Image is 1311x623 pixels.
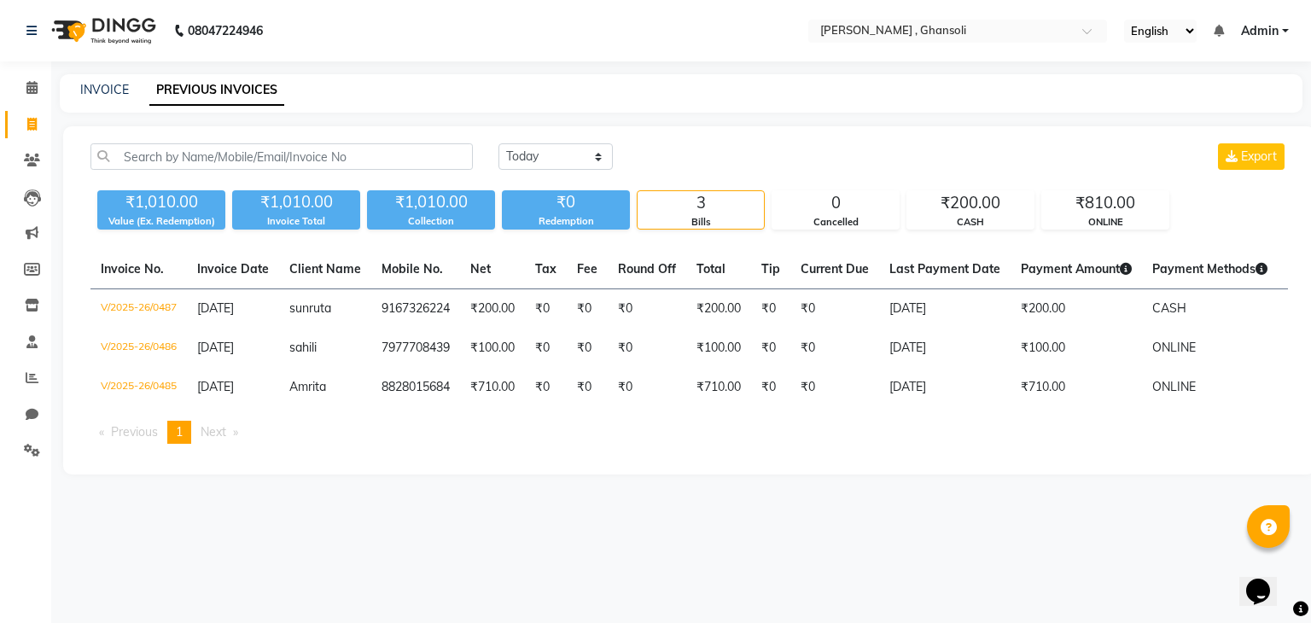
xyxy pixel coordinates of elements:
span: [DATE] [197,379,234,394]
span: Invoice No. [101,261,164,277]
td: ₹0 [608,368,686,407]
nav: Pagination [90,421,1288,444]
td: ₹0 [608,329,686,368]
span: Export [1241,148,1277,164]
span: Tax [535,261,556,277]
td: 7977708439 [371,329,460,368]
span: Invoice Date [197,261,269,277]
td: ₹0 [567,329,608,368]
div: ONLINE [1042,215,1168,230]
td: ₹0 [525,368,567,407]
span: Client Name [289,261,361,277]
td: [DATE] [879,329,1011,368]
span: Payment Methods [1152,261,1267,277]
span: CASH [1152,300,1186,316]
td: ₹100.00 [1011,329,1142,368]
span: sunruta [289,300,331,316]
td: ₹0 [567,368,608,407]
span: 1 [176,424,183,440]
div: 3 [638,191,764,215]
div: ₹1,010.00 [367,190,495,214]
div: CASH [907,215,1034,230]
span: Round Off [618,261,676,277]
span: Admin [1241,22,1279,40]
div: 0 [772,191,899,215]
iframe: chat widget [1239,555,1294,606]
img: logo [44,7,160,55]
td: ₹0 [608,289,686,329]
div: ₹810.00 [1042,191,1168,215]
td: [DATE] [879,289,1011,329]
span: Payment Amount [1021,261,1132,277]
td: ₹710.00 [686,368,751,407]
td: ₹0 [790,329,879,368]
td: ₹200.00 [460,289,525,329]
td: V/2025-26/0487 [90,289,187,329]
td: ₹0 [790,289,879,329]
span: Amrita [289,379,326,394]
b: 08047224946 [188,7,263,55]
button: Export [1218,143,1285,170]
td: ₹0 [751,368,790,407]
span: Tip [761,261,780,277]
td: ₹0 [525,289,567,329]
div: ₹200.00 [907,191,1034,215]
div: Collection [367,214,495,229]
td: ₹0 [751,329,790,368]
div: ₹1,010.00 [232,190,360,214]
td: 9167326224 [371,289,460,329]
span: Mobile No. [382,261,443,277]
span: Current Due [801,261,869,277]
td: ₹0 [790,368,879,407]
td: ₹0 [751,289,790,329]
td: V/2025-26/0486 [90,329,187,368]
td: ₹200.00 [1011,289,1142,329]
input: Search by Name/Mobile/Email/Invoice No [90,143,473,170]
span: Fee [577,261,597,277]
td: ₹100.00 [460,329,525,368]
span: sahili [289,340,317,355]
div: Invoice Total [232,214,360,229]
td: 8828015684 [371,368,460,407]
div: Cancelled [772,215,899,230]
td: ₹0 [567,289,608,329]
span: Next [201,424,226,440]
td: V/2025-26/0485 [90,368,187,407]
div: Redemption [502,214,630,229]
span: [DATE] [197,300,234,316]
td: ₹200.00 [686,289,751,329]
span: Total [696,261,725,277]
div: Bills [638,215,764,230]
span: Last Payment Date [889,261,1000,277]
a: PREVIOUS INVOICES [149,75,284,106]
div: ₹0 [502,190,630,214]
a: INVOICE [80,82,129,97]
td: ₹0 [525,329,567,368]
span: ONLINE [1152,379,1196,394]
td: ₹710.00 [1011,368,1142,407]
td: ₹710.00 [460,368,525,407]
span: [DATE] [197,340,234,355]
div: Value (Ex. Redemption) [97,214,225,229]
td: ₹100.00 [686,329,751,368]
span: Net [470,261,491,277]
div: ₹1,010.00 [97,190,225,214]
td: [DATE] [879,368,1011,407]
span: ONLINE [1152,340,1196,355]
span: Previous [111,424,158,440]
